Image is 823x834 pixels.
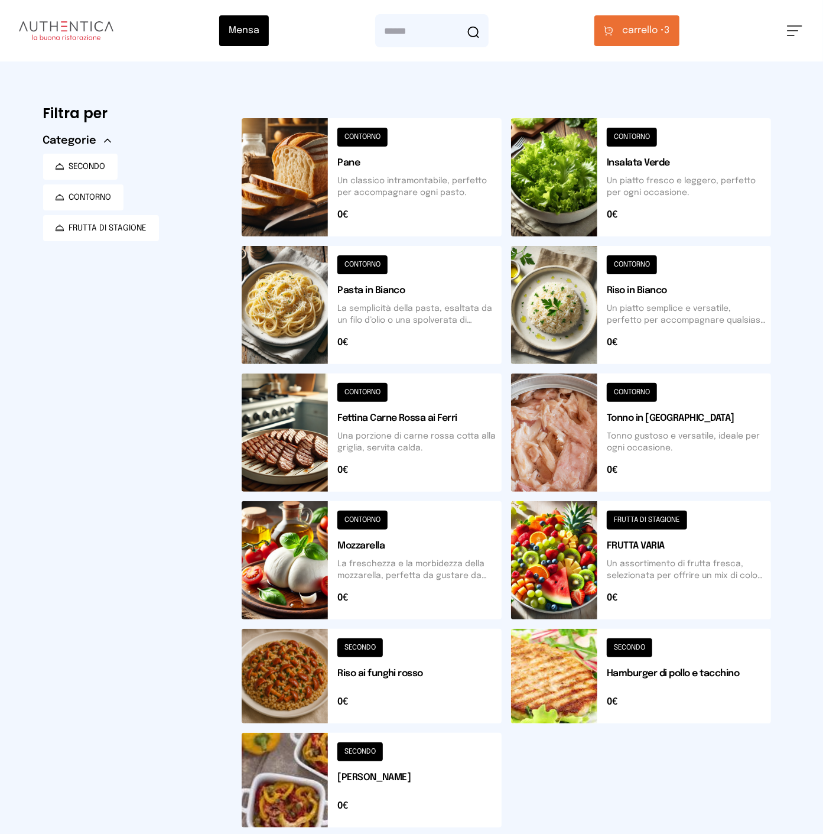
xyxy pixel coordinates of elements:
[69,192,112,203] span: CONTORNO
[43,184,123,210] button: CONTORNO
[43,104,223,123] h6: Filtra per
[43,154,118,180] button: SECONDO
[69,222,147,234] span: FRUTTA DI STAGIONE
[623,24,665,38] span: carrello •
[594,15,679,46] button: carrello •3
[69,161,106,173] span: SECONDO
[19,21,113,40] img: logo.8f33a47.png
[623,24,670,38] span: 3
[219,15,269,46] button: Mensa
[43,132,97,149] span: Categorie
[43,132,111,149] button: Categorie
[43,215,159,241] button: FRUTTA DI STAGIONE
